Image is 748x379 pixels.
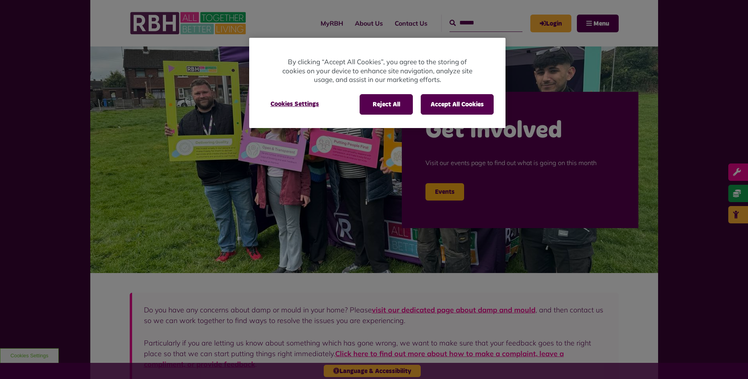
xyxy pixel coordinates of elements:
p: By clicking “Accept All Cookies”, you agree to the storing of cookies on your device to enhance s... [281,58,474,84]
button: Reject All [360,94,413,115]
button: Cookies Settings [261,94,328,114]
div: Privacy [249,38,506,128]
button: Accept All Cookies [421,94,494,115]
div: Cookie banner [249,38,506,128]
